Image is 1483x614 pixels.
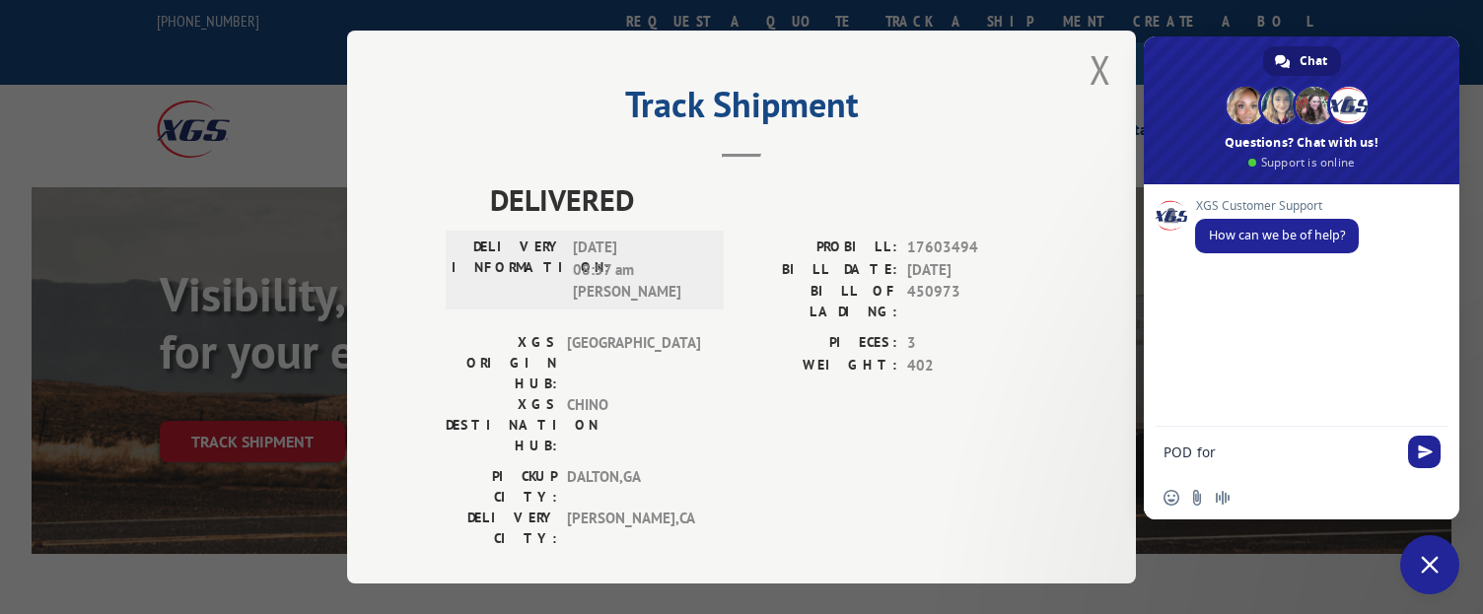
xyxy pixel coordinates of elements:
[573,237,706,304] span: [DATE] 08:57 am [PERSON_NAME]
[1209,227,1345,243] span: How can we be of help?
[446,466,557,508] label: PICKUP CITY:
[741,237,897,259] label: PROBILL:
[1164,490,1179,506] span: Insert an emoji
[1195,199,1359,213] span: XGS Customer Support
[567,466,700,508] span: DALTON , GA
[1263,46,1341,76] div: Chat
[567,394,700,456] span: CHINO
[446,332,557,394] label: XGS ORIGIN HUB:
[567,332,700,394] span: [GEOGRAPHIC_DATA]
[1189,490,1205,506] span: Send a file
[446,91,1037,128] h2: Track Shipment
[907,259,1037,282] span: [DATE]
[446,394,557,456] label: XGS DESTINATION HUB:
[490,177,1037,222] span: DELIVERED
[907,355,1037,377] span: 402
[741,355,897,377] label: WEIGHT:
[452,237,563,304] label: DELIVERY INFORMATION:
[741,332,897,355] label: PIECES:
[1215,490,1231,506] span: Audio message
[907,237,1037,259] span: 17603494
[1090,43,1111,96] button: Close modal
[1300,46,1327,76] span: Chat
[741,259,897,282] label: BILL DATE:
[1400,535,1459,594] div: Close chat
[567,508,700,549] span: [PERSON_NAME] , CA
[1164,443,1396,461] textarea: Compose your message...
[907,332,1037,355] span: 3
[446,508,557,549] label: DELIVERY CITY:
[907,281,1037,322] span: 450973
[1408,436,1441,468] span: Send
[741,281,897,322] label: BILL OF LADING:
